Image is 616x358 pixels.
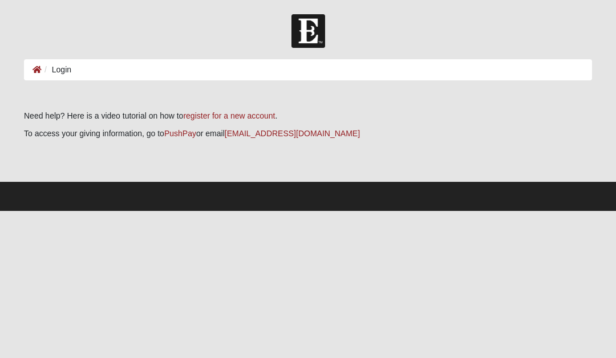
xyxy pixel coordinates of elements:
img: Church of Eleven22 Logo [291,14,325,48]
a: [EMAIL_ADDRESS][DOMAIN_NAME] [225,129,360,138]
li: Login [42,64,71,76]
p: Need help? Here is a video tutorial on how to . [24,110,592,122]
a: register for a new account [183,111,275,120]
p: To access your giving information, go to or email [24,128,592,140]
a: PushPay [164,129,196,138]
